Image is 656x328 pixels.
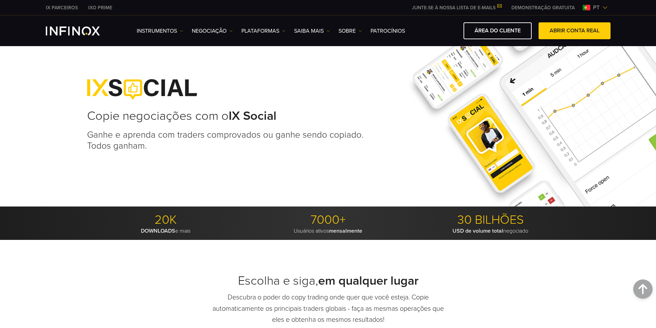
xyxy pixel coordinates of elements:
a: INFINOX [83,4,117,11]
strong: IX Social [229,108,277,123]
a: Patrocínios [371,27,405,35]
a: SOBRE [339,27,362,35]
p: 7000+ [249,212,407,228]
span: pt [590,3,602,12]
a: ÁREA DO CLIENTE [464,22,532,39]
p: negociado [412,228,569,234]
p: Descubra o poder do copy trading onde quer que você esteja. Copie automaticamente os principais t... [208,292,449,326]
a: ABRIR CONTA REAL [539,22,611,39]
p: e mais [87,228,244,234]
p: 20K [87,212,244,228]
p: Usuários ativos [249,228,407,234]
h3: Ganhe e aprenda com traders comprovados ou ganhe sendo copiado. Todos ganham. [87,129,370,151]
strong: DOWNLOADS [141,228,175,234]
a: INFINOX Logo [46,27,116,35]
strong: mensalmente [329,228,362,234]
a: INFINOX [41,4,83,11]
strong: USD de volume total [452,228,503,234]
a: PLATAFORMAS [241,27,285,35]
a: NEGOCIAÇÃO [192,27,233,35]
a: INFINOX MENU [506,4,580,11]
a: JUNTE-SE À NOSSA LISTA DE E-MAILS [407,5,506,11]
h2: Escolha e siga, [208,273,449,288]
a: Saiba mais [294,27,330,35]
p: 30 BILHÕES [412,212,569,228]
h2: Copie negociações com o [87,108,370,124]
strong: em qualquer lugar [318,273,418,288]
a: Instrumentos [137,27,183,35]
